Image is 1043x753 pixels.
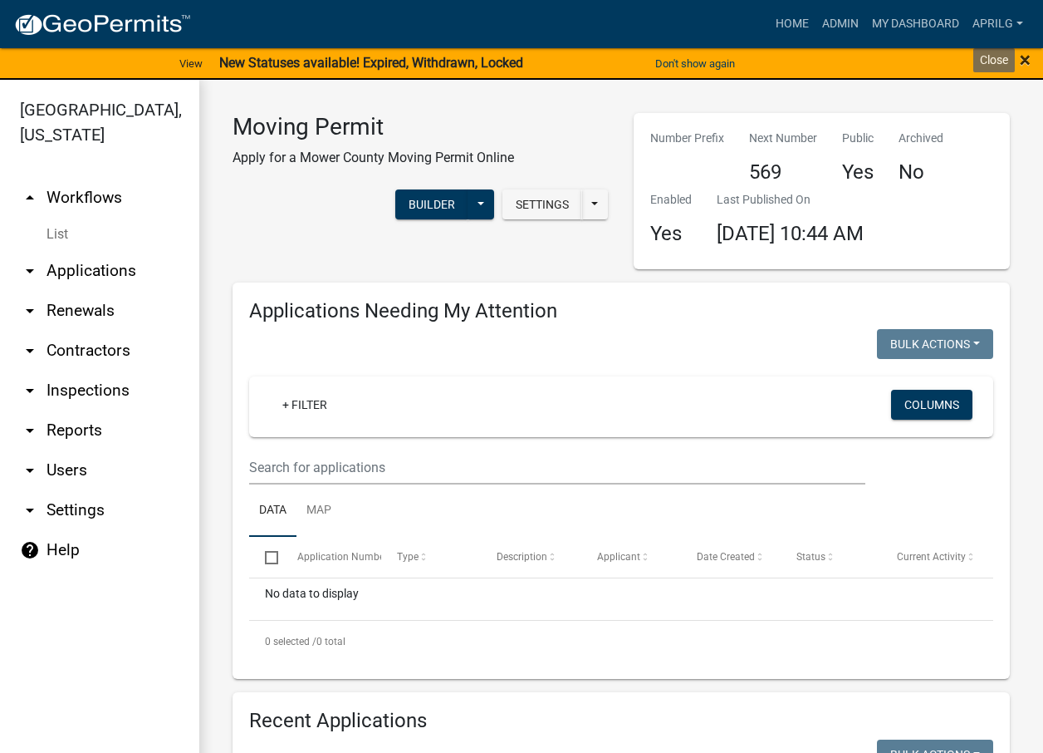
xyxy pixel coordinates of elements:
[865,8,966,40] a: My Dashboard
[20,540,40,560] i: help
[20,381,40,401] i: arrow_drop_down
[891,390,972,420] button: Columns
[717,191,864,209] p: Last Published On
[249,709,993,733] h4: Recent Applications
[877,329,993,359] button: Bulk Actions
[249,450,865,485] input: Search for applications
[395,189,468,219] button: Builder
[769,8,815,40] a: Home
[233,113,514,141] h3: Moving Permit
[973,48,1015,72] div: Close
[173,50,209,77] a: View
[219,55,523,71] strong: New Statuses available! Expired, Withdrawn, Locked
[881,537,981,577] datatable-header-cell: Current Activity
[899,160,943,185] h4: No
[749,160,817,185] h4: 569
[781,537,880,577] datatable-header-cell: Status
[1020,50,1031,70] button: Close
[381,537,481,577] datatable-header-cell: Type
[597,551,640,563] span: Applicant
[249,299,993,323] h4: Applications Needing My Attention
[717,222,864,245] span: [DATE] 10:44 AM
[681,537,781,577] datatable-header-cell: Date Created
[842,160,874,185] h4: Yes
[650,191,692,209] p: Enabled
[1020,48,1031,71] span: ×
[581,537,681,577] datatable-header-cell: Applicant
[796,551,825,563] span: Status
[269,390,340,420] a: + Filter
[20,421,40,440] i: arrow_drop_down
[20,261,40,281] i: arrow_drop_down
[650,222,692,246] h4: Yes
[815,8,865,40] a: Admin
[20,341,40,361] i: arrow_drop_down
[249,578,993,620] div: No data to display
[650,130,724,147] p: Number Prefix
[281,537,380,577] datatable-header-cell: Application Number
[481,537,580,577] datatable-header-cell: Description
[20,301,40,321] i: arrow_drop_down
[233,148,514,168] p: Apply for a Mower County Moving Permit Online
[249,537,281,577] datatable-header-cell: Select
[265,636,316,647] span: 0 selected /
[20,188,40,208] i: arrow_drop_up
[899,130,943,147] p: Archived
[966,8,1030,40] a: aprilg
[20,460,40,480] i: arrow_drop_down
[397,551,419,563] span: Type
[297,551,388,563] span: Application Number
[296,485,341,538] a: Map
[497,551,547,563] span: Description
[649,50,742,77] button: Don't show again
[697,551,755,563] span: Date Created
[20,500,40,520] i: arrow_drop_down
[842,130,874,147] p: Public
[249,621,993,662] div: 0 total
[502,189,582,219] button: Settings
[249,485,296,538] a: Data
[897,551,966,563] span: Current Activity
[749,130,817,147] p: Next Number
